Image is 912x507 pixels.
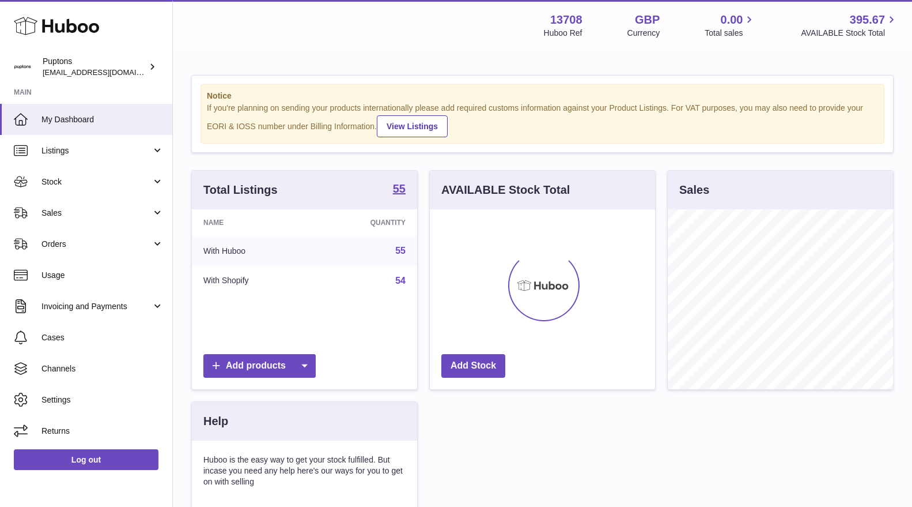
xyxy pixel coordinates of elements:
[377,115,448,137] a: View Listings
[544,28,582,39] div: Huboo Ref
[41,114,164,125] span: My Dashboard
[41,270,164,281] span: Usage
[41,145,152,156] span: Listings
[41,395,164,405] span: Settings
[203,354,316,378] a: Add products
[207,91,878,102] strong: Notice
[850,12,885,28] span: 395.67
[41,301,152,312] span: Invoicing and Payments
[41,332,164,343] span: Cases
[14,449,158,470] a: Log out
[721,12,743,28] span: 0.00
[801,28,898,39] span: AVAILABLE Stock Total
[14,58,31,76] img: hello@puptons.com
[393,183,406,197] a: 55
[41,239,152,250] span: Orders
[192,209,313,236] th: Name
[43,56,146,78] div: Puptons
[203,455,406,487] p: Huboo is the easy way to get your stock fulfilled. But incase you need any help here's our ways f...
[41,426,164,437] span: Returns
[203,182,278,198] h3: Total Listings
[43,67,169,77] span: [EMAIL_ADDRESS][DOMAIN_NAME]
[203,414,228,429] h3: Help
[679,182,709,198] h3: Sales
[395,276,406,286] a: 54
[41,176,152,187] span: Stock
[705,12,756,39] a: 0.00 Total sales
[313,209,417,236] th: Quantity
[395,246,406,256] a: 55
[41,363,164,374] span: Channels
[635,12,660,28] strong: GBP
[801,12,898,39] a: 395.67 AVAILABLE Stock Total
[627,28,660,39] div: Currency
[207,103,878,137] div: If you're planning on sending your products internationally please add required customs informati...
[192,236,313,266] td: With Huboo
[550,12,582,28] strong: 13708
[393,183,406,194] strong: 55
[441,182,570,198] h3: AVAILABLE Stock Total
[705,28,756,39] span: Total sales
[441,354,505,378] a: Add Stock
[192,266,313,296] td: With Shopify
[41,208,152,219] span: Sales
